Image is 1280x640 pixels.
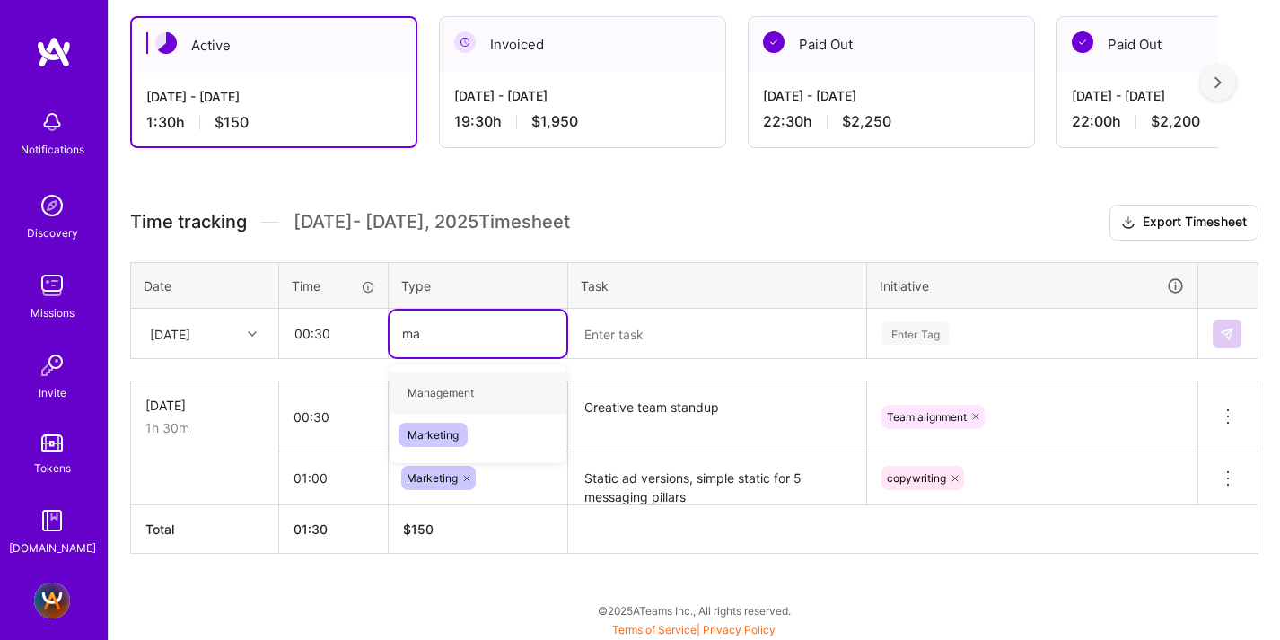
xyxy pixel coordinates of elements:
span: $ 150 [403,522,434,537]
th: Date [131,262,279,309]
img: right [1214,76,1222,89]
img: Paid Out [763,31,785,53]
a: Terms of Service [612,623,697,636]
div: [DOMAIN_NAME] [9,539,96,557]
i: icon Download [1121,214,1135,232]
span: Management [399,381,483,405]
div: Invoiced [440,17,725,72]
img: Paid Out [1072,31,1093,53]
img: Invoiced [454,31,476,53]
th: Type [389,262,568,309]
span: $150 [215,113,249,132]
img: tokens [41,434,63,452]
div: © 2025 ATeams Inc., All rights reserved. [108,588,1280,633]
div: 22:30 h [763,112,1020,131]
img: A.Team - Full-stack Demand Growth team! [34,583,70,618]
div: Time [292,276,375,295]
div: Discovery [27,224,78,242]
div: [DATE] [145,396,264,415]
img: bell [34,104,70,140]
img: logo [36,36,72,68]
button: Export Timesheet [1109,205,1258,241]
span: $2,200 [1151,112,1200,131]
span: Team alignment [887,410,967,424]
textarea: Static ad versions, simple static for 5 messaging pillars [570,454,864,504]
th: Total [131,504,279,553]
div: [DATE] - [DATE] [763,86,1020,105]
div: Paid Out [749,17,1034,72]
div: Notifications [21,140,84,159]
div: Missions [31,303,75,322]
span: [DATE] - [DATE] , 2025 Timesheet [294,211,570,233]
a: Privacy Policy [703,623,776,636]
div: Initiative [880,276,1185,296]
th: 01:30 [279,504,389,553]
span: Marketing [399,423,468,447]
img: discovery [34,188,70,224]
a: A.Team - Full-stack Demand Growth team! [30,583,75,618]
img: teamwork [34,267,70,303]
span: $1,950 [531,112,578,131]
span: $2,250 [842,112,891,131]
div: Invite [39,383,66,402]
input: HH:MM [279,454,388,502]
textarea: Creative team standup [570,383,864,451]
div: [DATE] - [DATE] [454,86,711,105]
img: Active [155,32,177,54]
div: 1h 30m [145,418,264,437]
img: guide book [34,503,70,539]
i: icon Chevron [248,329,257,338]
img: Submit [1220,327,1234,341]
th: Task [568,262,867,309]
div: [DATE] - [DATE] [146,87,401,106]
div: Tokens [34,459,71,478]
span: Marketing [407,471,458,485]
div: Active [132,18,416,73]
div: Enter Tag [882,320,949,347]
div: [DATE] [150,324,190,343]
input: HH:MM [280,310,387,357]
div: 19:30 h [454,112,711,131]
input: HH:MM [279,393,388,441]
span: copywriting [887,471,946,485]
span: Time tracking [130,211,247,233]
div: 1:30 h [146,113,401,132]
img: Invite [34,347,70,383]
span: | [612,623,776,636]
